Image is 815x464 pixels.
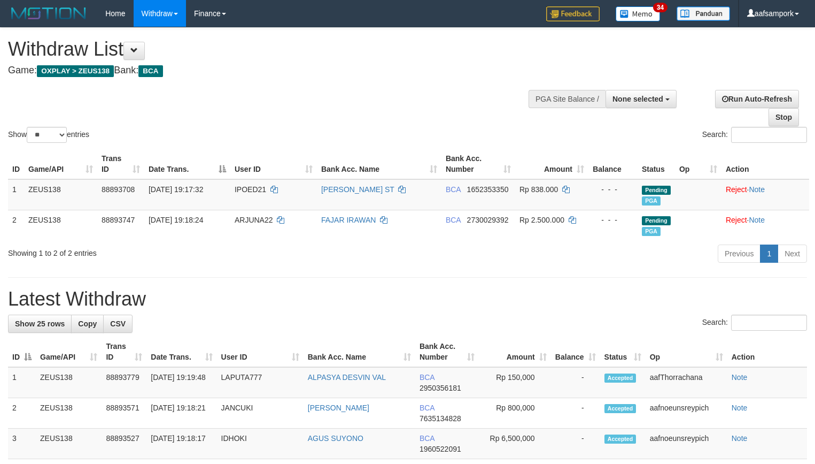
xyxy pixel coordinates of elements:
th: Bank Acc. Name: activate to sort column ascending [304,337,415,367]
a: Next [778,245,807,263]
a: Run Auto-Refresh [715,90,799,108]
td: - [551,367,600,398]
label: Show entries [8,127,89,143]
div: - - - [593,215,633,225]
span: BCA [138,65,162,77]
a: Reject [726,216,747,224]
span: IPOED21 [235,185,266,194]
img: MOTION_logo.png [8,5,89,21]
span: OXPLAY > ZEUS138 [37,65,114,77]
th: Trans ID: activate to sort column ascending [102,337,146,367]
th: Balance: activate to sort column ascending [551,337,600,367]
td: 88893527 [102,429,146,459]
span: CSV [110,320,126,328]
td: aafnoeunsreypich [646,398,727,429]
a: Note [732,404,748,412]
td: ZEUS138 [24,210,97,240]
select: Showentries [27,127,67,143]
td: Rp 150,000 [479,367,550,398]
img: Feedback.jpg [546,6,600,21]
a: 1 [760,245,778,263]
td: LAPUTA777 [217,367,304,398]
td: ZEUS138 [36,398,102,429]
span: Copy 1652353350 to clipboard [467,185,509,194]
th: Amount: activate to sort column ascending [479,337,550,367]
a: Copy [71,315,104,333]
td: aafnoeunsreypich [646,429,727,459]
td: ZEUS138 [36,367,102,398]
span: ARJUNA22 [235,216,273,224]
span: BCA [420,404,434,412]
a: Note [732,373,748,382]
span: Rp 838.000 [519,185,558,194]
div: - - - [593,184,633,195]
th: Balance [588,149,638,179]
span: BCA [420,434,434,443]
td: Rp 6,500,000 [479,429,550,459]
a: Show 25 rows [8,315,72,333]
td: JANCUKI [217,398,304,429]
th: User ID: activate to sort column ascending [230,149,317,179]
img: Button%20Memo.svg [616,6,661,21]
td: - [551,429,600,459]
th: ID: activate to sort column descending [8,337,36,367]
a: Note [732,434,748,443]
span: Copy 2950356181 to clipboard [420,384,461,392]
td: 2 [8,210,24,240]
span: Accepted [604,435,637,444]
h4: Game: Bank: [8,65,533,76]
td: IDHOKI [217,429,304,459]
span: 34 [653,3,667,12]
th: Action [727,337,807,367]
th: ID [8,149,24,179]
th: Status: activate to sort column ascending [600,337,646,367]
span: 88893747 [102,216,135,224]
td: 2 [8,398,36,429]
input: Search: [731,315,807,331]
h1: Latest Withdraw [8,288,807,310]
div: Showing 1 to 2 of 2 entries [8,244,331,258]
th: Bank Acc. Number: activate to sort column ascending [415,337,479,367]
td: aafThorrachana [646,367,727,398]
span: Accepted [604,404,637,413]
th: Op: activate to sort column ascending [646,337,727,367]
th: Date Trans.: activate to sort column ascending [146,337,216,367]
label: Search: [702,127,807,143]
button: None selected [606,90,677,108]
span: Show 25 rows [15,320,65,328]
span: [DATE] 19:17:32 [149,185,203,194]
td: · [721,179,809,210]
span: [DATE] 19:18:24 [149,216,203,224]
td: 1 [8,367,36,398]
span: Pending [642,186,671,195]
th: Date Trans.: activate to sort column descending [144,149,230,179]
td: ZEUS138 [24,179,97,210]
td: [DATE] 19:19:48 [146,367,216,398]
a: Note [749,185,765,194]
a: Previous [718,245,760,263]
th: Action [721,149,809,179]
a: Note [749,216,765,224]
th: Game/API: activate to sort column ascending [24,149,97,179]
td: Rp 800,000 [479,398,550,429]
span: Copy [78,320,97,328]
span: Copy 7635134828 to clipboard [420,414,461,423]
span: Marked by aafnoeunsreypich [642,196,661,206]
th: Amount: activate to sort column ascending [515,149,588,179]
a: Stop [769,108,799,126]
a: AGUS SUYONO [308,434,363,443]
td: 88893571 [102,398,146,429]
img: panduan.png [677,6,730,21]
a: [PERSON_NAME] [308,404,369,412]
td: 1 [8,179,24,210]
th: Bank Acc. Name: activate to sort column ascending [317,149,441,179]
th: Bank Acc. Number: activate to sort column ascending [441,149,515,179]
a: CSV [103,315,133,333]
td: - [551,398,600,429]
span: Accepted [604,374,637,383]
span: None selected [612,95,663,103]
div: PGA Site Balance / [529,90,606,108]
td: [DATE] 19:18:21 [146,398,216,429]
a: ALPASYA DESVIN VAL [308,373,386,382]
span: Rp 2.500.000 [519,216,564,224]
